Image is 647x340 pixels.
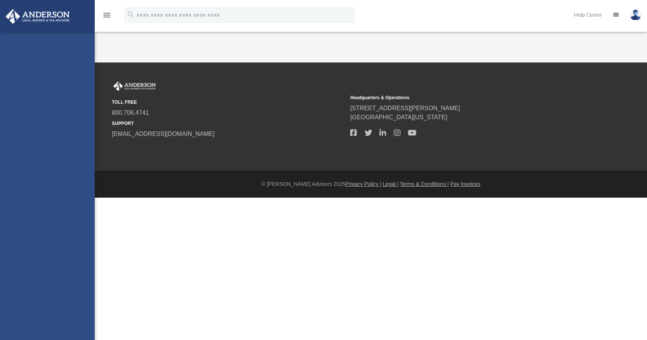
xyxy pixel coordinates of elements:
[95,180,647,188] div: © [PERSON_NAME] Advisors 2025
[350,105,460,111] a: [STREET_ADDRESS][PERSON_NAME]
[350,114,447,120] a: [GEOGRAPHIC_DATA][US_STATE]
[112,81,157,91] img: Anderson Advisors Platinum Portal
[112,131,215,137] a: [EMAIL_ADDRESS][DOMAIN_NAME]
[400,181,449,187] a: Terms & Conditions |
[112,109,149,116] a: 800.706.4741
[3,9,72,24] img: Anderson Advisors Platinum Portal
[450,181,480,187] a: Pay Invoices
[383,181,399,187] a: Legal |
[630,9,641,20] img: User Pic
[127,10,135,19] i: search
[112,99,345,106] small: TOLL FREE
[112,120,345,127] small: SUPPORT
[102,14,111,20] a: menu
[350,94,583,101] small: Headquarters & Operations
[345,181,381,187] a: Privacy Policy |
[102,11,111,20] i: menu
